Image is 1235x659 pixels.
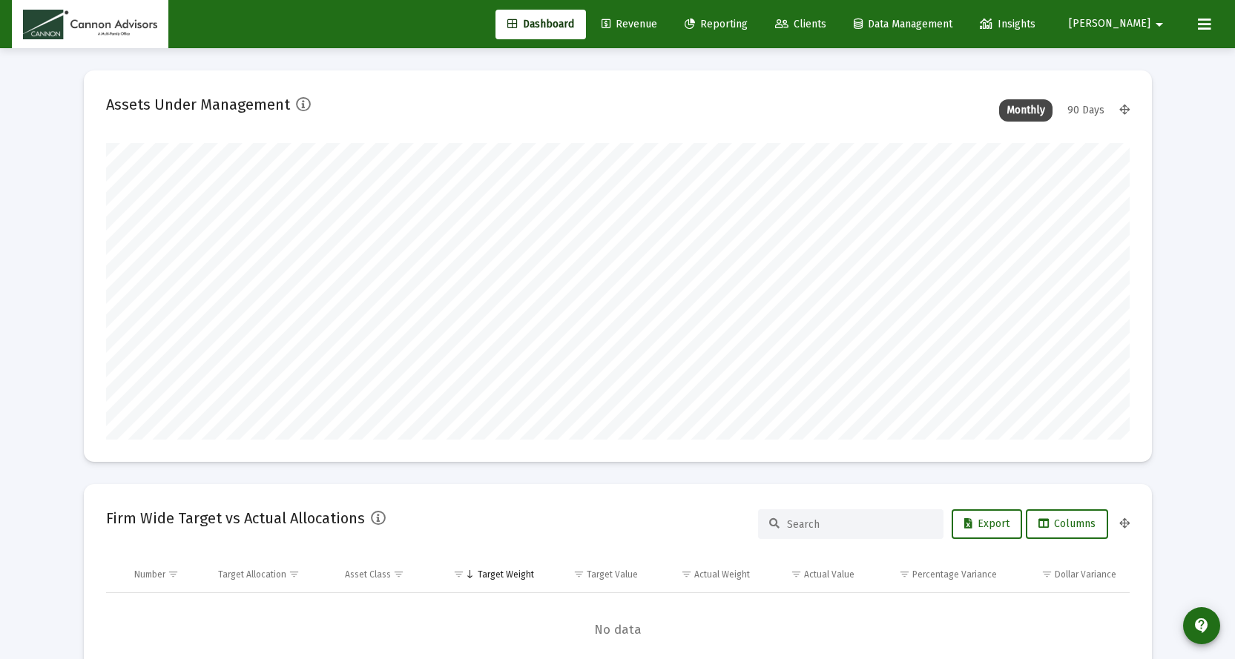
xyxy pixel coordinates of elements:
span: Show filter options for column 'Number' [168,569,179,580]
button: [PERSON_NAME] [1051,9,1186,39]
span: Show filter options for column 'Percentage Variance' [899,569,910,580]
a: Clients [763,10,838,39]
img: Dashboard [23,10,157,39]
div: Monthly [999,99,1053,122]
div: Asset Class [345,569,391,580]
span: Show filter options for column 'Target Allocation' [289,569,300,580]
span: Show filter options for column 'Actual Weight' [681,569,692,580]
div: Actual Value [804,569,854,580]
div: Target Allocation [218,569,286,580]
mat-icon: arrow_drop_down [1150,10,1168,39]
div: Target Value [587,569,638,580]
span: Show filter options for column 'Actual Value' [791,569,802,580]
span: Revenue [602,18,657,30]
span: Show filter options for column 'Target Value' [573,569,584,580]
span: Export [964,517,1010,530]
div: Target Weight [478,569,534,580]
a: Revenue [590,10,669,39]
span: [PERSON_NAME] [1069,18,1150,30]
span: Show filter options for column 'Asset Class' [393,569,404,580]
a: Dashboard [495,10,586,39]
span: Columns [1038,517,1096,530]
td: Column Target Weight [433,557,544,592]
td: Column Asset Class [335,557,433,592]
span: Reporting [685,18,748,30]
td: Column Actual Weight [648,557,760,592]
span: Dashboard [507,18,574,30]
h2: Firm Wide Target vs Actual Allocations [106,506,365,530]
a: Reporting [673,10,760,39]
span: Data Management [854,18,952,30]
div: Actual Weight [694,569,750,580]
a: Data Management [842,10,964,39]
div: Dollar Variance [1055,569,1116,580]
td: Column Number [124,557,208,592]
button: Export [952,509,1022,539]
span: Show filter options for column 'Dollar Variance' [1041,569,1053,580]
span: Insights [980,18,1035,30]
mat-icon: contact_support [1193,617,1211,635]
td: Column Target Value [544,557,649,592]
div: Percentage Variance [912,569,997,580]
span: Clients [775,18,826,30]
td: Column Percentage Variance [865,557,1007,592]
td: Column Target Allocation [208,557,335,592]
a: Insights [968,10,1047,39]
input: Search [787,518,932,531]
div: Number [134,569,165,580]
td: Column Dollar Variance [1007,557,1129,592]
span: No data [106,622,1130,638]
h2: Assets Under Management [106,93,290,116]
span: Show filter options for column 'Target Weight' [453,569,464,580]
div: 90 Days [1060,99,1112,122]
td: Column Actual Value [760,557,865,592]
button: Columns [1026,509,1108,539]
